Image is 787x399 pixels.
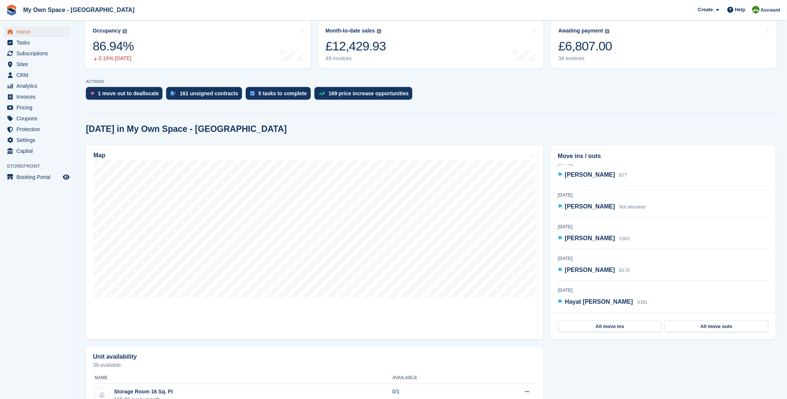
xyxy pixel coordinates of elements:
[619,204,645,210] span: Not allocated
[558,255,769,262] div: [DATE]
[377,29,381,34] img: icon-info-grey-7440780725fd019a000dd9b08b2336e03edf1995a4989e88bcd33f0948082b44.svg
[93,152,105,159] h2: Map
[4,172,71,182] a: menu
[558,170,628,180] a: [PERSON_NAME] B77
[98,90,159,96] div: 1 move out to deallocate
[619,173,627,178] span: B77
[558,152,769,161] h2: Move ins / outs
[86,124,287,134] h2: [DATE] in My Own Space - [GEOGRAPHIC_DATA]
[565,299,633,305] span: Hayat [PERSON_NAME]
[6,4,17,16] img: stora-icon-8386f47178a22dfd0bd8f6a31ec36ba5ce8667c1dd55bd0f319d3a0aa187defe.svg
[326,55,386,62] div: 49 invoices
[16,135,61,145] span: Settings
[4,135,71,145] a: menu
[4,81,71,91] a: menu
[558,266,630,275] a: [PERSON_NAME] B170
[16,70,61,80] span: CRM
[7,163,74,170] span: Storefront
[258,90,307,96] div: 5 tasks to complete
[16,37,61,48] span: Tasks
[558,55,612,62] div: 34 invoices
[558,287,769,294] div: [DATE]
[62,173,71,182] a: Preview store
[329,90,409,96] div: 169 price increase opportunities
[752,6,760,13] img: Keely
[93,38,134,54] div: 86.94%
[619,268,630,273] span: B170
[16,113,61,124] span: Coupons
[761,6,780,14] span: Account
[4,92,71,102] a: menu
[4,124,71,134] a: menu
[4,59,71,69] a: menu
[565,235,615,241] span: [PERSON_NAME]
[558,192,769,198] div: [DATE]
[20,4,137,16] a: My Own Space - [GEOGRAPHIC_DATA]
[551,21,777,68] a: Awaiting payment £6,807.00 34 invoices
[86,87,166,103] a: 1 move out to deallocate
[558,38,612,54] div: £6,807.00
[93,28,121,34] div: Occupancy
[93,55,134,62] div: 0.19% [DATE]
[558,297,648,307] a: Hayat [PERSON_NAME] S381
[393,372,481,384] th: Available
[180,90,238,96] div: 161 unsigned contracts
[114,388,173,396] div: Storage Room 16 Sq. Ft
[16,102,61,113] span: Pricing
[4,70,71,80] a: menu
[246,87,315,103] a: 5 tasks to complete
[558,223,769,230] div: [DATE]
[123,29,127,34] img: icon-info-grey-7440780725fd019a000dd9b08b2336e03edf1995a4989e88bcd33f0948082b44.svg
[16,27,61,37] span: Home
[16,172,61,182] span: Booking Portal
[86,145,543,340] a: Map
[16,124,61,134] span: Protection
[4,27,71,37] a: menu
[16,59,61,69] span: Sites
[4,37,71,48] a: menu
[16,81,61,91] span: Analytics
[86,79,776,84] p: ACTIONS
[558,234,630,244] a: [PERSON_NAME] S363
[4,48,71,59] a: menu
[619,236,630,241] span: S363
[665,321,768,332] a: All move outs
[90,91,94,96] img: move_outs_to_deallocate_icon-f764333ba52eb49d3ac5e1228854f67142a1ed5810a6f6cc68b1a99e826820c5.svg
[698,6,713,13] span: Create
[565,267,615,273] span: [PERSON_NAME]
[326,28,375,34] div: Month-to-date sales
[85,21,311,68] a: Occupancy 86.94% 0.19% [DATE]
[4,146,71,156] a: menu
[318,21,544,68] a: Month-to-date sales £12,429.93 49 invoices
[319,92,325,95] img: price_increase_opportunities-93ffe204e8149a01c8c9dc8f82e8f89637d9d84a8eef4429ea346261dce0b2c0.svg
[558,321,662,332] a: All move ins
[93,353,137,360] h2: Unit availability
[171,91,176,96] img: contract_signature_icon-13c848040528278c33f63329250d36e43548de30e8caae1d1a13099fd9432cc5.svg
[16,146,61,156] span: Capital
[4,113,71,124] a: menu
[735,6,746,13] span: Help
[637,300,648,305] span: S381
[250,91,255,96] img: task-75834270c22a3079a89374b754ae025e5fb1db73e45f91037f5363f120a921f8.svg
[565,171,615,178] span: [PERSON_NAME]
[565,203,615,210] span: [PERSON_NAME]
[326,38,386,54] div: £12,429.93
[558,202,646,212] a: [PERSON_NAME] Not allocated
[16,92,61,102] span: Invoices
[605,29,610,34] img: icon-info-grey-7440780725fd019a000dd9b08b2336e03edf1995a4989e88bcd33f0948082b44.svg
[93,372,393,384] th: Name
[16,48,61,59] span: Subscriptions
[93,362,536,368] p: 38 available
[558,28,603,34] div: Awaiting payment
[4,102,71,113] a: menu
[166,87,245,103] a: 161 unsigned contracts
[315,87,416,103] a: 169 price increase opportunities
